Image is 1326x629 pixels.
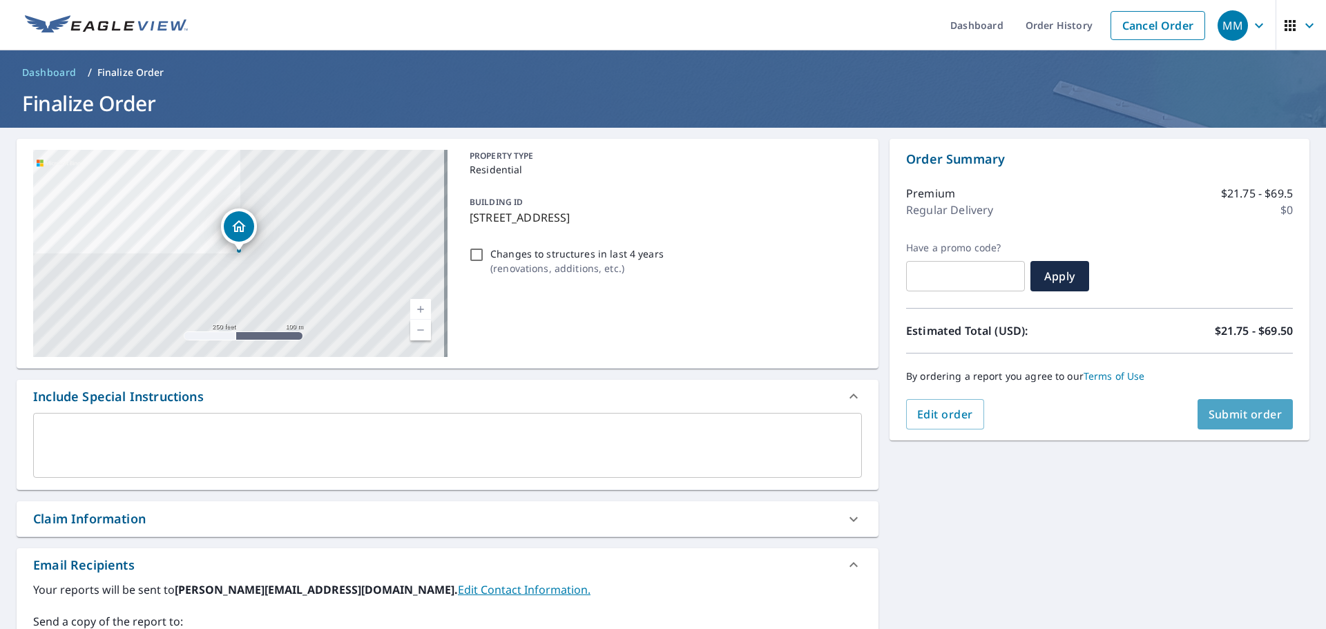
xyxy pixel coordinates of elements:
[470,209,856,226] p: [STREET_ADDRESS]
[17,61,82,84] a: Dashboard
[22,66,77,79] span: Dashboard
[906,242,1025,254] label: Have a promo code?
[470,150,856,162] p: PROPERTY TYPE
[33,556,135,574] div: Email Recipients
[490,246,664,261] p: Changes to structures in last 4 years
[906,370,1293,383] p: By ordering a report you agree to our
[410,320,431,340] a: Current Level 17, Zoom Out
[906,322,1099,339] p: Estimated Total (USD):
[1218,10,1248,41] div: MM
[1209,407,1282,422] span: Submit order
[17,548,878,581] div: Email Recipients
[33,387,204,406] div: Include Special Instructions
[1198,399,1294,429] button: Submit order
[88,64,92,81] li: /
[17,89,1309,117] h1: Finalize Order
[490,261,664,275] p: ( renovations, additions, etc. )
[221,209,257,251] div: Dropped pin, building 1, Residential property, 1039 SE 19th Ter Gainesville, FL 32641
[458,582,590,597] a: EditContactInfo
[1221,185,1293,202] p: $21.75 - $69.5
[906,150,1293,168] p: Order Summary
[1215,322,1293,339] p: $21.75 - $69.50
[33,581,862,598] label: Your reports will be sent to
[17,380,878,413] div: Include Special Instructions
[470,162,856,177] p: Residential
[1084,369,1145,383] a: Terms of Use
[97,66,164,79] p: Finalize Order
[175,582,458,597] b: [PERSON_NAME][EMAIL_ADDRESS][DOMAIN_NAME].
[470,196,523,208] p: BUILDING ID
[1041,269,1078,284] span: Apply
[906,185,955,202] p: Premium
[1280,202,1293,218] p: $0
[906,399,984,429] button: Edit order
[17,501,878,536] div: Claim Information
[1111,11,1205,40] a: Cancel Order
[917,407,973,422] span: Edit order
[17,61,1309,84] nav: breadcrumb
[25,15,188,36] img: EV Logo
[410,299,431,320] a: Current Level 17, Zoom In
[33,510,146,528] div: Claim Information
[906,202,993,218] p: Regular Delivery
[1030,261,1089,291] button: Apply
